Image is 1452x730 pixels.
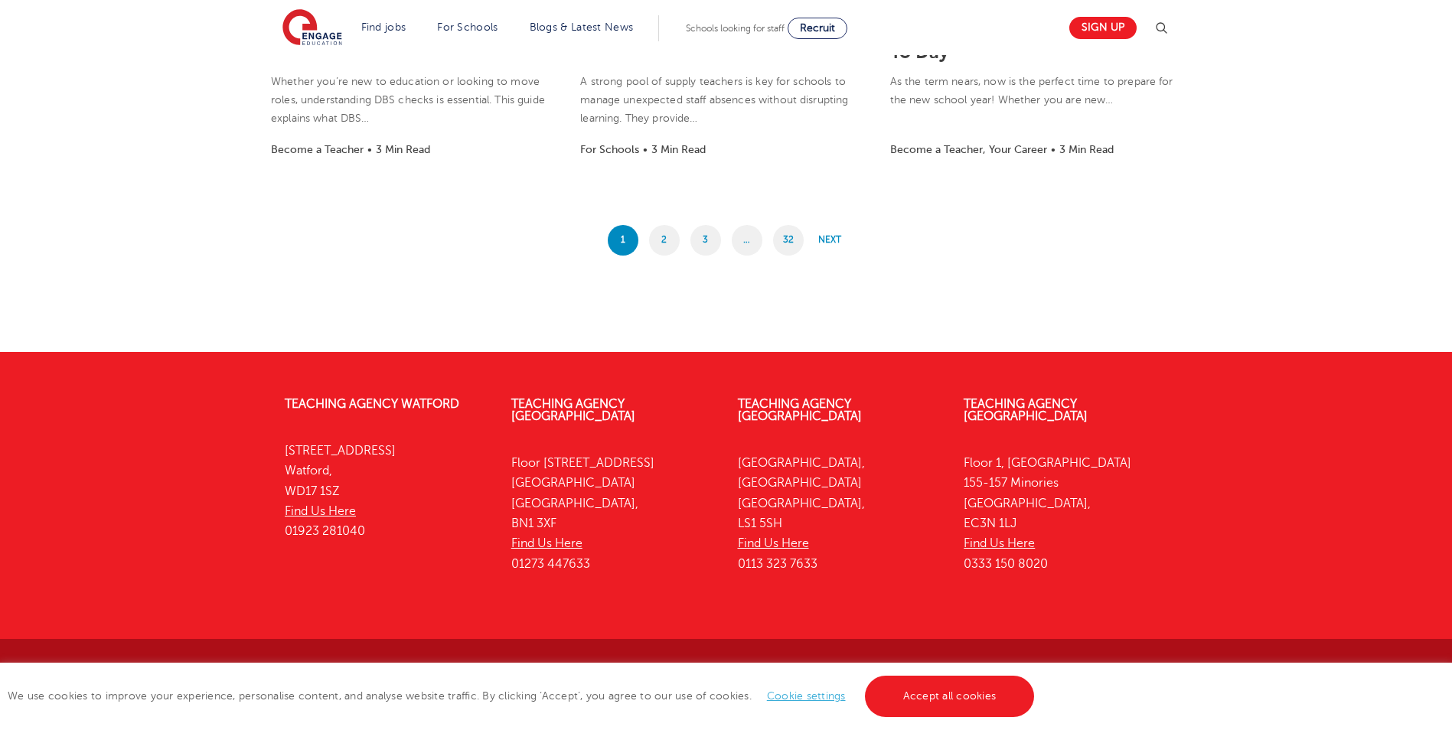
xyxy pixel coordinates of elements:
li: For Schools [580,141,639,158]
a: 32 [773,225,804,256]
p: [STREET_ADDRESS] Watford, WD17 1SZ 01923 281040 [285,441,488,541]
a: Recruit [788,18,847,39]
a: 2 [649,225,680,256]
a: Next [814,225,845,256]
span: 1 [608,225,638,256]
li: • [639,141,651,158]
li: Become a Teacher [271,141,364,158]
span: Recruit [800,22,835,34]
a: For Schools [437,21,498,33]
img: Engage Education [282,9,342,47]
a: Blogs & Latest News [530,21,634,33]
p: A strong pool of supply teachers is key for schools to manage unexpected staff absences without d... [580,73,871,128]
li: 3 Min Read [1059,141,1114,158]
a: 3 [690,225,721,256]
a: Find jobs [361,21,406,33]
a: Find Us Here [511,536,582,550]
li: Become a Teacher, Your Career [890,141,1047,158]
a: Find Us Here [285,504,356,518]
p: Floor 1, [GEOGRAPHIC_DATA] 155-157 Minories [GEOGRAPHIC_DATA], EC3N 1LJ 0333 150 8020 [964,453,1167,574]
a: Find Us Here [964,536,1035,550]
li: • [364,141,376,158]
p: Whether you’re new to education or looking to move roles, understanding DBS checks is essential. ... [271,73,562,128]
p: As the term nears, now is the perfect time to prepare for the new school year! Whether you are new… [890,73,1181,109]
a: Cookie settings [767,690,846,702]
a: Accept all cookies [865,676,1035,717]
p: [GEOGRAPHIC_DATA], [GEOGRAPHIC_DATA] [GEOGRAPHIC_DATA], LS1 5SH 0113 323 7633 [738,453,941,574]
span: We use cookies to improve your experience, personalise content, and analyse website traffic. By c... [8,690,1038,702]
li: 3 Min Read [651,141,706,158]
li: • [1047,141,1059,158]
a: Sign up [1069,17,1137,39]
a: Teaching Agency [GEOGRAPHIC_DATA] [738,397,862,423]
li: 3 Min Read [376,141,430,158]
a: Teaching Agency Watford [285,397,459,411]
a: Teaching Agency [GEOGRAPHIC_DATA] [511,397,635,423]
p: Floor [STREET_ADDRESS] [GEOGRAPHIC_DATA] [GEOGRAPHIC_DATA], BN1 3XF 01273 447633 [511,453,715,574]
span: … [732,225,762,256]
span: Schools looking for staff [686,23,785,34]
a: Find Us Here [738,536,809,550]
a: Teaching Agency [GEOGRAPHIC_DATA] [964,397,1088,423]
